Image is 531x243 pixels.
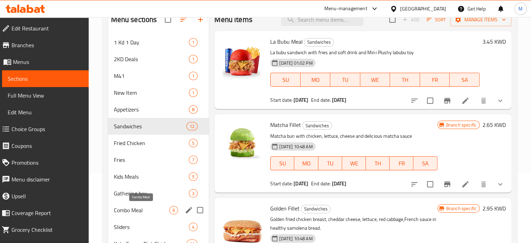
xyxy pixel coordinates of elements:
[425,14,448,25] button: Sort
[189,140,197,146] span: 5
[114,38,189,47] div: 1 Kd 1 Day
[114,105,189,114] div: Appetizers
[189,189,198,198] div: items
[108,101,209,118] div: Appetizers8
[270,95,293,105] span: Start date:
[304,38,334,47] div: Sandwiches
[301,73,331,87] button: MO
[303,122,332,130] span: Sandwiches
[496,180,504,188] svg: Show Choices
[187,123,197,130] span: 12
[301,205,331,213] div: Sandwiches
[333,75,357,85] span: TU
[189,55,198,63] div: items
[189,73,197,79] span: 1
[2,87,89,104] a: Full Menu View
[482,37,506,47] h6: 3.45 KWD
[492,176,509,193] button: show more
[12,41,83,49] span: Branches
[281,14,363,26] input: search
[390,156,413,170] button: FR
[423,177,437,192] span: Select to update
[427,16,446,24] span: Sort
[270,36,303,47] span: La Bubu Meal
[12,209,83,217] span: Coverage Report
[114,189,189,198] span: Gathering box
[450,73,480,87] button: SA
[189,39,197,46] span: 1
[114,88,189,97] span: New Item
[270,179,293,188] span: Start date:
[220,37,265,81] img: La Bubu Meal
[186,122,198,130] div: items
[518,5,523,13] span: M
[161,12,175,27] span: Select all sections
[369,158,387,169] span: TH
[108,202,209,219] div: Combo Meal6edit
[492,92,509,109] button: show more
[385,12,400,27] span: Select section
[270,48,480,57] p: La bubu sandwich with fries and soft drink and Mini Plushy labubu toy
[406,176,423,193] button: sort-choices
[108,84,209,101] div: New Item1
[189,139,198,147] div: items
[423,75,447,85] span: FR
[443,205,479,212] span: Branch specific
[189,38,198,47] div: items
[114,172,189,181] span: Kids Meals
[392,158,411,169] span: FR
[400,14,422,25] span: Add item
[220,120,265,165] img: Matcha Fillet
[170,207,178,214] span: 6
[175,11,192,28] span: Sort sections
[422,14,450,25] span: Sort items
[390,73,420,87] button: TH
[360,73,390,87] button: WE
[189,56,197,63] span: 1
[416,158,434,169] span: SA
[420,73,450,87] button: FR
[270,156,294,170] button: SU
[12,24,83,33] span: Edit Restaurant
[114,122,187,130] span: Sandwiches
[400,5,446,13] div: [GEOGRAPHIC_DATA]
[108,151,209,168] div: Fries7
[111,14,157,25] h2: Menu sections
[108,34,209,51] div: 1 Kd 1 Day1
[443,122,479,128] span: Branch specific
[452,75,477,85] span: SA
[12,158,83,167] span: Promotions
[330,73,360,87] button: TU
[332,95,347,105] b: [DATE]
[114,72,189,80] span: M41
[311,95,331,105] span: End date:
[439,92,456,109] button: Branch-specific-item
[189,224,197,230] span: 4
[189,105,198,114] div: items
[482,120,506,130] h6: 2.65 KWD
[114,206,170,214] span: Combo Meal
[270,73,300,87] button: SU
[214,14,252,25] h2: Menu items
[461,180,470,188] a: Edit menu item
[413,156,437,170] button: SA
[12,125,83,133] span: Choice Groups
[8,91,83,100] span: Full Menu View
[108,219,209,235] div: Sliders4
[270,132,437,141] p: Matcha bun with chicken, lettuce, cheese and delicious matcha sauce
[270,120,301,130] span: Matcha Fillet
[2,104,89,121] a: Edit Menu
[423,93,437,108] span: Select to update
[270,203,300,214] span: Golden Fillet
[342,156,366,170] button: WE
[406,92,423,109] button: sort-choices
[270,215,437,233] p: Golden fried chicken breast, cheddar cheese, lettuce, red cabbage,French sauce in healthy samolen...
[114,55,189,63] span: 2KD Deals
[189,172,198,181] div: items
[108,118,209,135] div: Sandwiches12
[297,158,315,169] span: MO
[189,88,198,97] div: items
[169,206,178,214] div: items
